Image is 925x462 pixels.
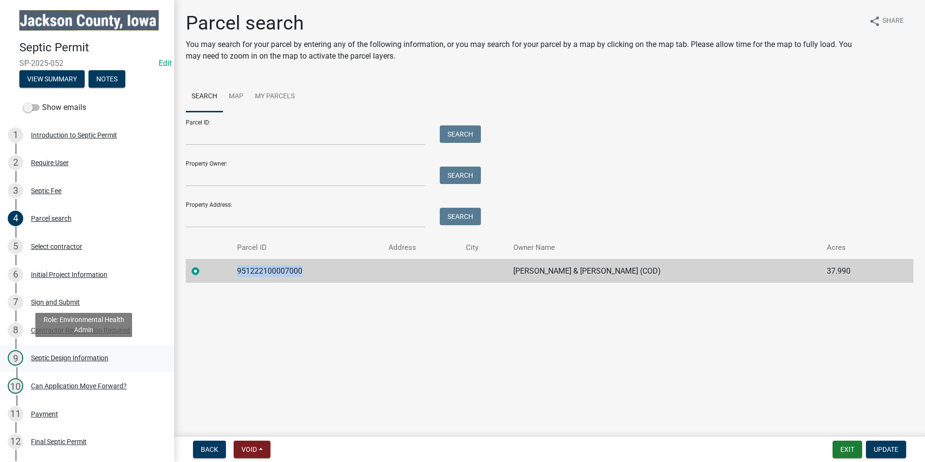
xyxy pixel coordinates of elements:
th: Parcel ID [231,236,383,259]
th: City [460,236,507,259]
div: Septic Design Information [31,354,108,361]
div: 6 [8,267,23,282]
th: Address [383,236,460,259]
h4: Septic Permit [19,41,166,55]
th: Owner Name [507,236,821,259]
p: You may search for your parcel by entering any of the following information, or you may search fo... [186,39,861,62]
button: Back [193,441,226,458]
a: Edit [159,59,172,68]
span: SP-2025-052 [19,59,155,68]
div: Payment [31,411,58,417]
div: Septic Fee [31,187,61,194]
label: Show emails [23,102,86,113]
button: Notes [89,70,125,88]
div: Sign and Submit [31,299,80,306]
span: Update [874,446,898,453]
button: Exit [833,441,862,458]
div: Require User [31,159,69,166]
h1: Parcel search [186,12,861,35]
img: Jackson County, Iowa [19,10,159,31]
button: Update [866,441,906,458]
a: Map [223,81,249,112]
div: 4 [8,211,23,226]
td: 951222100007000 [231,259,383,283]
div: Contractor Registration Required [31,327,130,334]
div: 3 [8,183,23,199]
div: 5 [8,239,23,254]
td: [PERSON_NAME] & [PERSON_NAME] (COD) [507,259,821,283]
div: 11 [8,406,23,422]
span: Back [201,446,218,453]
th: Acres [821,236,891,259]
div: 8 [8,323,23,338]
a: Search [186,81,223,112]
div: 10 [8,378,23,394]
td: 37.990 [821,259,891,283]
button: Void [234,441,270,458]
div: 12 [8,434,23,449]
button: Search [440,125,481,143]
button: View Summary [19,70,85,88]
wm-modal-confirm: Edit Application Number [159,59,172,68]
wm-modal-confirm: Summary [19,76,85,83]
a: My Parcels [249,81,300,112]
button: Search [440,208,481,225]
span: Void [241,446,257,453]
div: Role: Environmental Health Admin [35,313,132,337]
div: Introduction to Septic Permit [31,132,117,139]
div: Final Septic Permit [31,438,87,445]
span: Share [882,15,904,27]
div: Select contractor [31,243,82,250]
div: Can Application Move Forward? [31,383,127,389]
div: 7 [8,294,23,310]
div: Initial Project Information [31,271,107,278]
div: Parcel search [31,215,72,222]
div: 1 [8,127,23,143]
button: shareShare [861,12,911,31]
button: Search [440,167,481,184]
wm-modal-confirm: Notes [89,76,125,83]
i: share [869,15,880,27]
div: 9 [8,350,23,366]
div: 2 [8,155,23,170]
